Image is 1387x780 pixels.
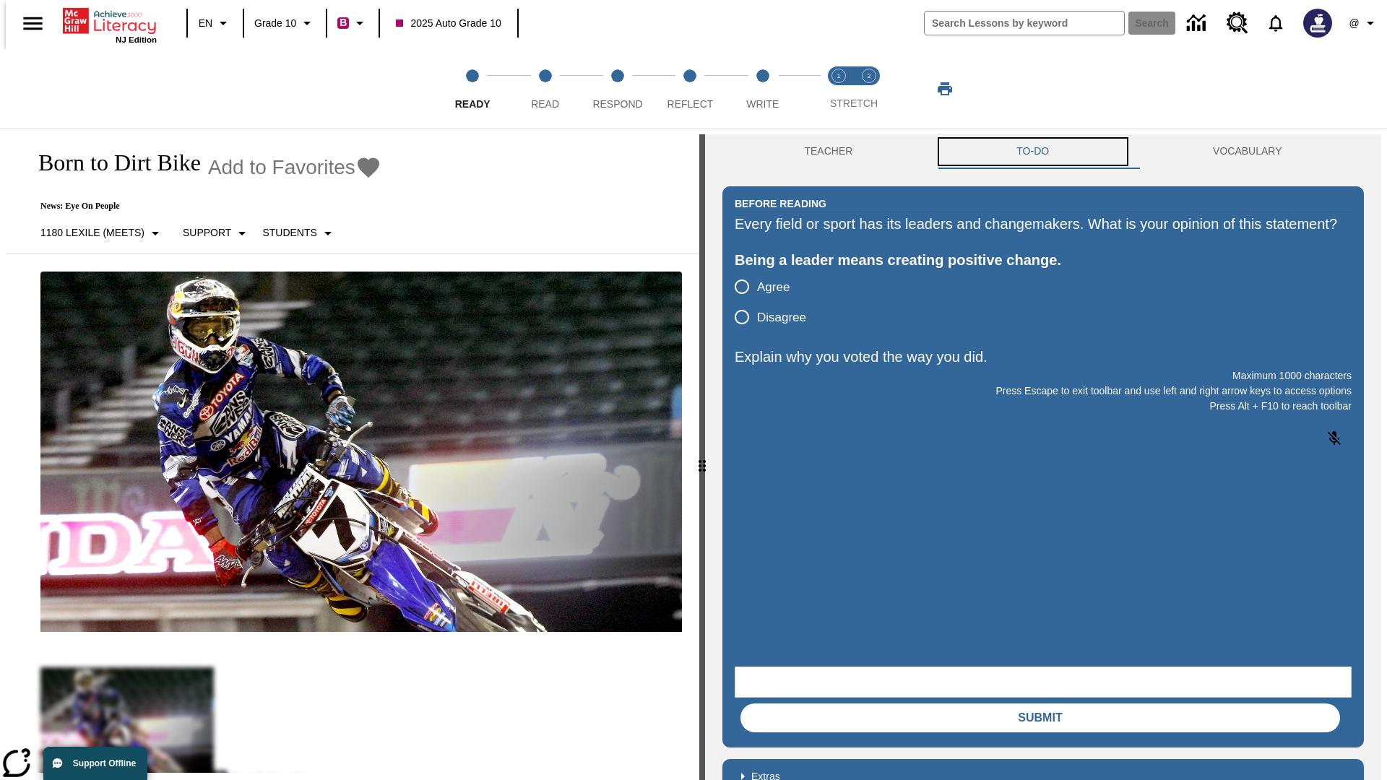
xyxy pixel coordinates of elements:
a: Resource Center, Will open in new tab [1218,4,1257,43]
div: Instructional Panel Tabs [722,134,1364,169]
span: Add to Favorites [208,156,355,179]
span: Read [531,98,559,110]
div: reading [6,134,699,773]
button: Stretch Respond step 2 of 2 [848,49,890,129]
p: Press Escape to exit toolbar and use left and right arrow keys to access options [735,383,1352,399]
button: Select a new avatar [1295,4,1341,42]
button: Support Offline [43,747,147,780]
p: Explain why you voted the way you did. [735,345,1352,368]
p: News: Eye On People [23,201,381,212]
span: STRETCH [830,97,878,109]
p: Press Alt + F10 to reach toolbar [735,399,1352,414]
button: Click to activate and allow voice recognition [1317,421,1352,456]
button: TO-DO [935,134,1131,169]
button: Language: EN, Select a language [192,10,238,36]
button: Open side menu [12,2,54,45]
span: NJ Edition [116,35,157,44]
span: Disagree [757,308,806,327]
span: Reflect [667,98,714,110]
button: Add to Favorites - Born to Dirt Bike [208,155,381,180]
p: Students [262,225,316,240]
span: B [340,14,347,32]
span: Ready [455,98,491,110]
button: Write step 5 of 5 [721,49,805,129]
input: search field [925,12,1124,35]
button: VOCABULARY [1131,134,1364,169]
button: Print [922,76,968,102]
span: @ [1349,16,1359,31]
button: Grade: Grade 10, Select a grade [249,10,321,36]
div: Home [63,5,157,44]
button: Respond step 3 of 5 [576,49,660,129]
span: Agree [757,278,790,297]
img: Motocross racer James Stewart flies through the air on his dirt bike. [40,272,682,633]
button: Reflect step 4 of 5 [648,49,732,129]
body: Explain why you voted the way you did. Maximum 1000 characters Press Alt + F10 to reach toolbar P... [6,12,211,25]
button: Read step 2 of 5 [503,49,587,129]
div: Press Enter or Spacebar and then press right and left arrow keys to move the slider [699,134,705,780]
span: 2025 Auto Grade 10 [396,16,501,31]
button: Stretch Read step 1 of 2 [818,49,860,129]
button: Profile/Settings [1341,10,1387,36]
button: Scaffolds, Support [177,220,256,246]
div: Every field or sport has its leaders and changemakers. What is your opinion of this statement? [735,212,1352,235]
button: Submit [740,703,1340,732]
span: Support Offline [73,758,136,768]
a: Notifications [1257,4,1295,42]
button: Teacher [722,134,935,169]
div: poll [735,272,818,332]
button: Ready step 1 of 5 [431,49,514,129]
span: EN [199,16,212,31]
h2: Before Reading [735,196,826,212]
button: Select Student [256,220,342,246]
p: 1180 Lexile (Meets) [40,225,144,240]
text: 2 [867,72,870,79]
button: Select Lexile, 1180 Lexile (Meets) [35,220,170,246]
div: activity [705,134,1381,780]
p: Support [183,225,231,240]
img: Avatar [1303,9,1332,38]
span: Grade 10 [254,16,296,31]
text: 1 [837,72,840,79]
div: Being a leader means creating positive change. [735,248,1352,272]
p: Maximum 1000 characters [735,368,1352,383]
span: Respond [592,98,642,110]
a: Data Center [1178,4,1218,43]
span: Write [746,98,779,110]
button: Boost Class color is violet red. Change class color [332,10,374,36]
h1: Born to Dirt Bike [23,149,201,176]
